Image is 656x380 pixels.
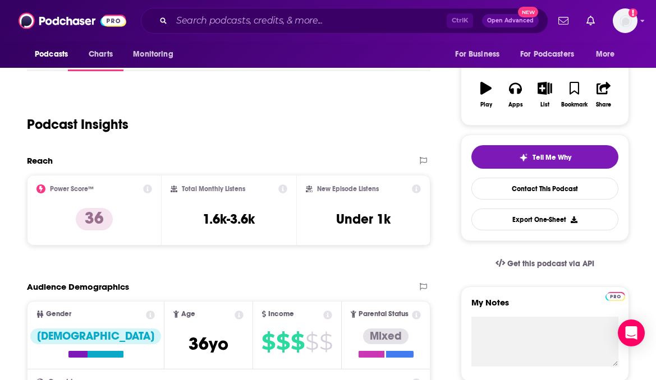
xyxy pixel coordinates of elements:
[596,101,611,108] div: Share
[81,44,120,65] a: Charts
[19,10,126,31] img: Podchaser - Follow, Share and Rate Podcasts
[605,290,625,301] a: Pro website
[27,116,129,133] h1: Podcast Insights
[203,211,255,228] h3: 1.6k-3.6k
[487,250,603,277] a: Get this podcast via API
[582,11,599,30] a: Show notifications dropdown
[189,333,228,355] span: 36 yo
[480,101,492,108] div: Play
[455,47,499,62] span: For Business
[618,319,645,346] div: Open Intercom Messenger
[501,75,530,115] button: Apps
[181,311,195,318] span: Age
[319,333,332,351] span: $
[605,292,625,301] img: Podchaser Pro
[508,101,523,108] div: Apps
[559,75,589,115] button: Bookmark
[35,47,68,62] span: Podcasts
[359,311,409,318] span: Parental Status
[471,145,618,169] button: tell me why sparkleTell Me Why
[447,13,473,28] span: Ctrl K
[447,44,513,65] button: open menu
[305,333,318,351] span: $
[513,44,590,65] button: open menu
[141,8,548,34] div: Search podcasts, credits, & more...
[317,185,379,193] h2: New Episode Listens
[471,75,501,115] button: Play
[27,155,53,166] h2: Reach
[50,185,94,193] h2: Power Score™
[268,311,294,318] span: Income
[540,101,549,108] div: List
[27,44,82,65] button: open menu
[76,208,113,230] p: 36
[363,328,409,344] div: Mixed
[520,47,574,62] span: For Podcasters
[588,44,629,65] button: open menu
[596,47,615,62] span: More
[30,328,161,344] div: [DEMOGRAPHIC_DATA]
[519,153,528,162] img: tell me why sparkle
[613,8,637,33] img: User Profile
[629,8,637,17] svg: Add a profile image
[613,8,637,33] button: Show profile menu
[471,208,618,230] button: Export One-Sheet
[554,11,573,30] a: Show notifications dropdown
[507,259,594,268] span: Get this podcast via API
[182,185,245,193] h2: Total Monthly Listens
[589,75,618,115] button: Share
[471,178,618,200] a: Contact This Podcast
[172,12,447,30] input: Search podcasts, credits, & more...
[133,47,173,62] span: Monitoring
[482,14,539,27] button: Open AdvancedNew
[125,44,187,65] button: open menu
[613,8,637,33] span: Logged in as kkneafsey
[530,75,559,115] button: List
[262,333,275,351] span: $
[89,47,113,62] span: Charts
[471,297,618,317] label: My Notes
[27,281,129,292] h2: Audience Demographics
[46,311,71,318] span: Gender
[487,18,534,24] span: Open Advanced
[336,211,391,228] h3: Under 1k
[291,333,304,351] span: $
[533,153,571,162] span: Tell Me Why
[518,7,538,17] span: New
[276,333,290,351] span: $
[561,101,588,108] div: Bookmark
